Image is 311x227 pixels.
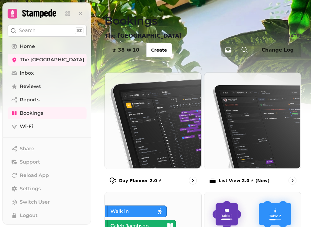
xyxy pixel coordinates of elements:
[20,96,39,103] span: Reports
[8,169,87,181] button: Reload App
[20,145,34,152] span: Share
[20,212,38,219] span: Logout
[151,48,167,52] span: Create
[8,196,87,208] button: Switch User
[8,120,87,133] a: Wi-Fi
[146,43,172,57] button: Create
[8,54,87,66] a: The [GEOGRAPHIC_DATA]
[20,43,35,50] span: Home
[105,43,147,57] button: 3810
[8,25,87,37] button: Search⌘K
[20,110,43,117] span: Bookings
[261,48,294,53] span: Change Log
[132,48,139,53] span: 10
[289,178,296,184] svg: go to
[19,27,36,34] p: Search
[20,56,84,63] span: The [GEOGRAPHIC_DATA]
[104,72,201,168] img: Day Planner 2.0 ⚡
[8,156,87,168] button: Support
[219,178,270,184] p: List View 2.0 ⚡ (New)
[20,69,34,77] span: Inbox
[204,72,301,189] a: List View 2.0 ⚡ (New)List View 2.0 ⚡ (New)
[104,32,182,40] p: The [GEOGRAPHIC_DATA]
[104,72,202,189] a: Day Planner 2.0 ⚡Day Planner 2.0 ⚡
[8,40,87,53] a: Home
[20,158,40,166] span: Support
[8,80,87,93] a: Reviews
[8,94,87,106] a: Reports
[8,209,87,222] button: Logout
[75,27,84,34] div: ⌘K
[8,107,87,119] a: Bookings
[118,48,125,53] span: 38
[119,178,162,184] p: Day Planner 2.0 ⚡
[285,33,301,39] p: [DATE]
[20,185,41,192] span: Settings
[8,143,87,155] button: Share
[204,72,300,168] img: List View 2.0 ⚡ (New)
[20,123,33,130] span: Wi-Fi
[254,43,301,57] button: Change Log
[190,178,196,184] svg: go to
[20,198,50,206] span: Switch User
[20,172,49,179] span: Reload App
[20,83,41,90] span: Reviews
[8,183,87,195] a: Settings
[8,67,87,79] a: Inbox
